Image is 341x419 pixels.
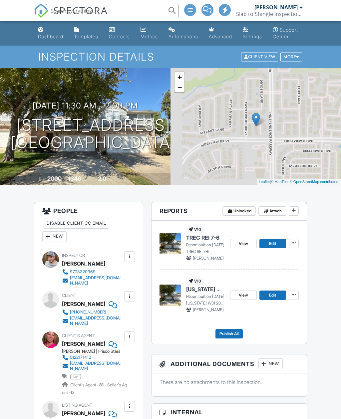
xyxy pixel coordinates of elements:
div: More [280,53,302,62]
span: sq. ft. [82,177,92,182]
a: [PERSON_NAME] [62,339,105,349]
a: 9728320969 [62,269,122,275]
div: 9728320969 [70,269,96,275]
h3: Additional Documents [152,354,307,373]
a: Templates [71,24,101,43]
a: Leaflet [259,180,270,184]
a: Settings [240,24,265,43]
a: SPECTORA [34,9,108,23]
div: Support Center [273,27,298,39]
a: © OpenStreetMap contributors [290,180,339,184]
div: New [42,231,67,242]
div: Slab to Shingle Inspections PLLC [236,11,303,17]
div: 2.0 [98,175,106,182]
a: [PERSON_NAME] [62,408,105,418]
a: Support Center [270,24,305,43]
div: [EMAIL_ADDRESS][DOMAIN_NAME] [70,315,122,326]
h1: [STREET_ADDRESS] [GEOGRAPHIC_DATA] [11,116,176,152]
a: Zoom in [174,72,184,82]
a: Client View [240,54,280,59]
div: Advanced [209,34,232,39]
div: [PERSON_NAME] [62,259,105,269]
div: [EMAIL_ADDRESS][DOMAIN_NAME] [70,275,122,286]
span: Client [62,293,76,298]
div: 1346 [68,175,81,182]
div: [PERSON_NAME] [62,299,105,309]
div: [PERSON_NAME] | Frisco Stars [62,349,128,354]
h1: Inspection Details [38,51,303,63]
img: The Best Home Inspection Software - Spectora [34,3,49,18]
div: Disable Client CC Email [44,218,109,229]
a: Metrics [138,24,161,43]
div: New [258,358,283,369]
div: 2000 [47,175,62,182]
div: Client View [241,53,278,62]
input: Search everything... [46,4,179,17]
span: Built [39,177,46,182]
a: Contacts [106,24,133,43]
div: 5122171412 [70,355,91,360]
div: Metrics [141,34,158,39]
div: [EMAIL_ADDRESS][DOMAIN_NAME] [70,361,122,371]
span: VIP [70,374,81,379]
p: There are no attachments to this inspection. [160,378,299,386]
a: [EMAIL_ADDRESS][DOMAIN_NAME] [62,275,122,286]
span: Inspector [62,253,85,258]
div: [PHONE_NUMBER] [70,310,106,315]
a: Dashboard [35,24,66,43]
a: Zoom out [174,82,184,92]
a: Advanced [206,24,235,43]
div: Settings [243,34,262,39]
strong: 81 [99,382,104,387]
div: Templates [74,34,98,39]
a: [PHONE_NUMBER] [62,309,122,315]
a: [EMAIL_ADDRESS][DOMAIN_NAME] [62,315,122,326]
span: Seller's Agent - [62,382,127,395]
h3: People [34,202,143,246]
a: 5122171412 [62,354,122,361]
span: bathrooms [107,177,126,182]
a: Automations (Advanced) [166,24,201,43]
strong: 0 [71,390,74,395]
div: [PERSON_NAME] [254,4,298,11]
a: [EMAIL_ADDRESS][DOMAIN_NAME] [62,361,122,371]
div: Automations [169,34,198,39]
div: Contacts [109,34,130,39]
div: | [257,179,341,185]
a: © MapTiler [271,180,289,184]
span: Client's Agent [62,333,95,338]
h3: [DATE] 11:30 am - 2:00 pm [33,101,138,110]
div: Dashboard [38,34,63,39]
span: Client's Agent - [70,382,105,387]
span: Listing Agent [62,403,92,408]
